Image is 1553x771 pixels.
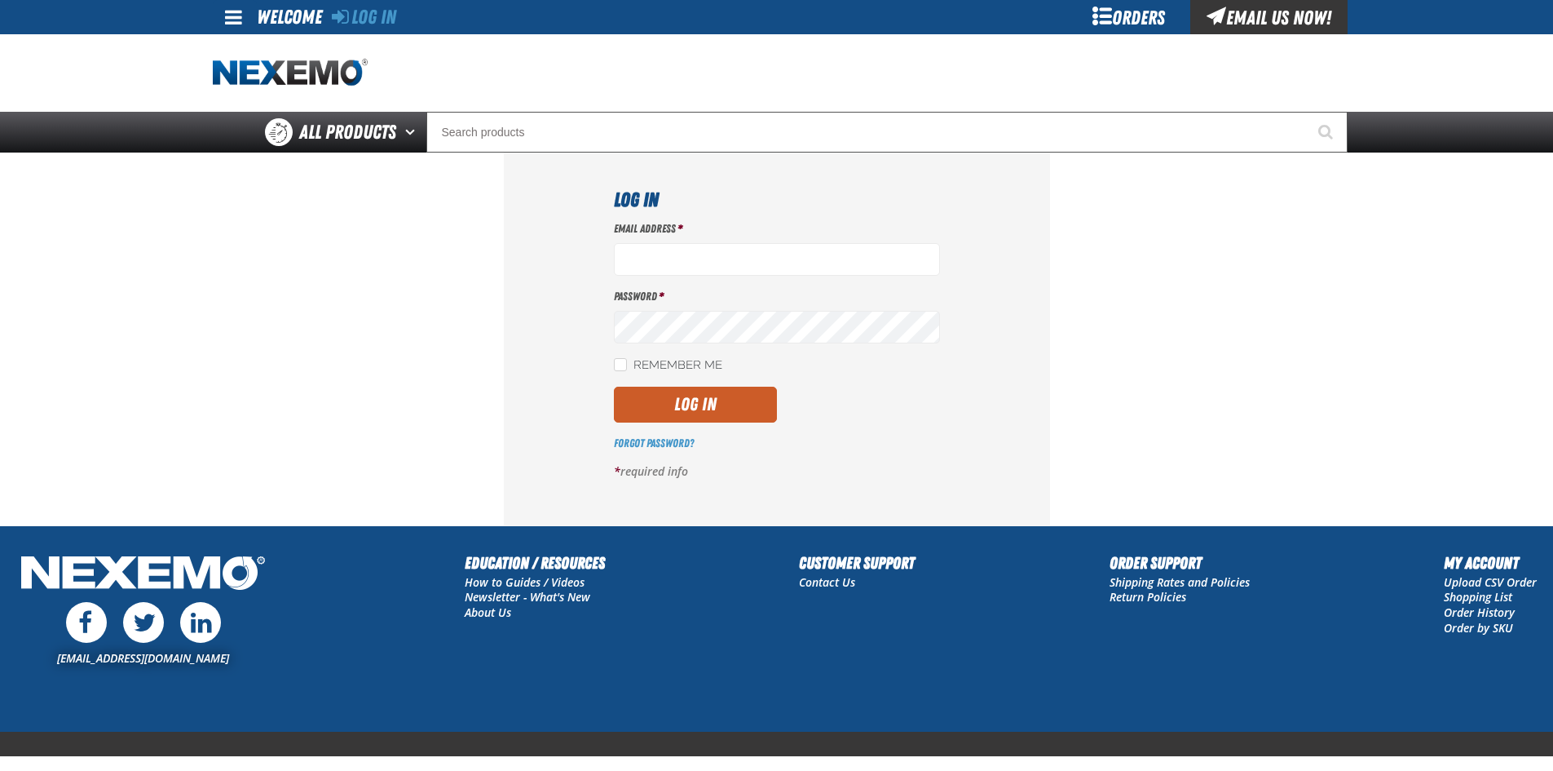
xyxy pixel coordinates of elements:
[614,289,940,304] label: Password
[799,574,855,590] a: Contact Us
[426,112,1348,153] input: Search
[1110,551,1250,575] h2: Order Support
[465,605,511,620] a: About Us
[465,551,605,575] h2: Education / Resources
[1110,574,1250,590] a: Shipping Rates and Policies
[299,117,396,147] span: All Products
[1444,589,1512,605] a: Shopping List
[614,185,940,215] h1: Log In
[1307,112,1348,153] button: Start Searching
[213,59,368,87] a: Home
[614,358,627,371] input: Remember Me
[614,358,722,374] label: Remember Me
[465,574,585,590] a: How to Guides / Videos
[16,551,270,599] img: Nexemo Logo
[614,387,777,423] button: Log In
[799,551,915,575] h2: Customer Support
[213,59,368,87] img: Nexemo logo
[1444,551,1537,575] h2: My Account
[465,589,590,605] a: Newsletter - What's New
[332,6,396,29] a: Log In
[614,464,940,480] p: required info
[1110,589,1186,605] a: Return Policies
[57,650,229,666] a: [EMAIL_ADDRESS][DOMAIN_NAME]
[614,221,940,237] label: Email Address
[1444,605,1515,620] a: Order History
[399,112,426,153] button: Open All Products pages
[614,436,694,450] a: Forgot Password?
[1444,620,1513,636] a: Order by SKU
[1444,574,1537,590] a: Upload CSV Order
